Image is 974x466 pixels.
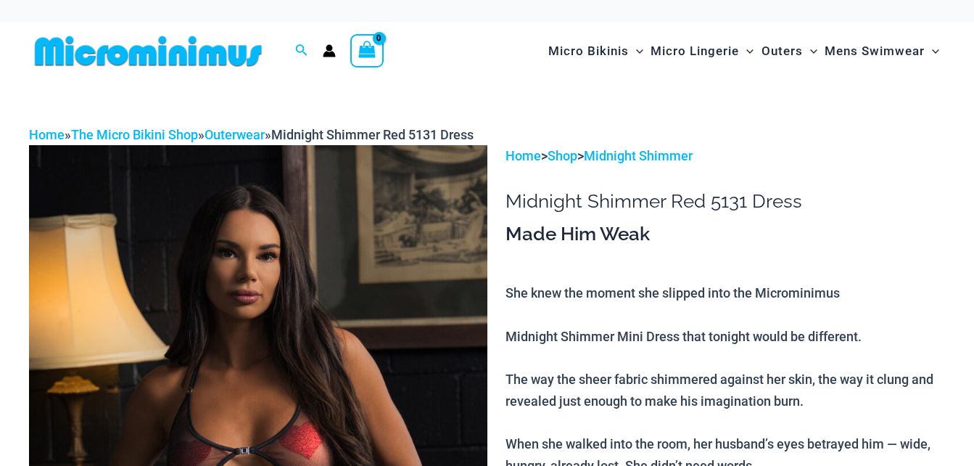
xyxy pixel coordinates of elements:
span: Micro Bikinis [548,33,629,70]
span: Midnight Shimmer Red 5131 Dress [271,127,474,142]
a: Shop [548,148,577,163]
span: Menu Toggle [925,33,939,70]
h1: Midnight Shimmer Red 5131 Dress [505,190,945,213]
a: Micro LingerieMenu ToggleMenu Toggle [647,29,757,73]
a: Micro BikinisMenu ToggleMenu Toggle [545,29,647,73]
a: Mens SwimwearMenu ToggleMenu Toggle [821,29,943,73]
a: Account icon link [323,44,336,57]
nav: Site Navigation [542,27,945,75]
p: > > [505,145,945,167]
span: Menu Toggle [803,33,817,70]
span: Menu Toggle [629,33,643,70]
span: Mens Swimwear [825,33,925,70]
a: OutersMenu ToggleMenu Toggle [758,29,821,73]
a: The Micro Bikini Shop [71,127,198,142]
span: » » » [29,127,474,142]
a: Home [505,148,541,163]
a: Home [29,127,65,142]
a: Outerwear [205,127,265,142]
span: Menu Toggle [739,33,754,70]
span: Outers [762,33,803,70]
span: Micro Lingerie [651,33,739,70]
a: Midnight Shimmer [584,148,693,163]
img: MM SHOP LOGO FLAT [29,35,268,68]
h3: Made Him Weak [505,222,945,247]
a: Search icon link [295,42,308,60]
a: View Shopping Cart, empty [350,34,384,68]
